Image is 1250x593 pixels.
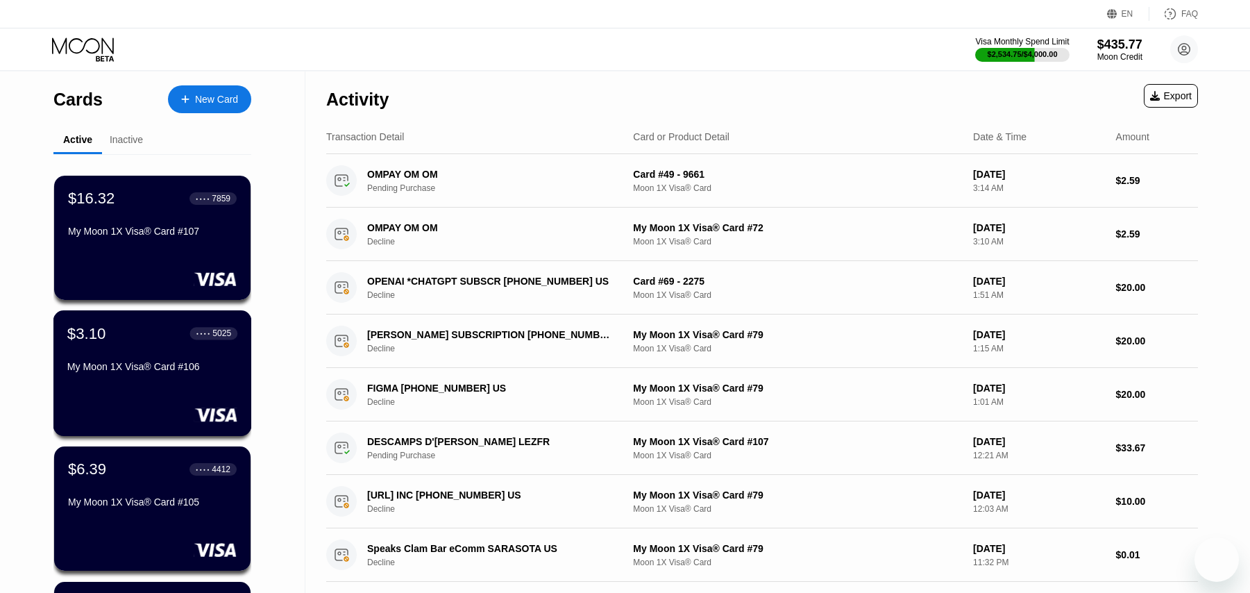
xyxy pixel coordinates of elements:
div: $6.39 [68,460,106,478]
div: New Card [168,85,251,113]
div: OPENAI *CHATGPT SUBSCR [PHONE_NUMBER] US [367,276,615,287]
div: Speaks Clam Bar eComm SARASOTA US [367,543,615,554]
div: OMPAY OM OM [367,169,615,180]
div: Moon 1X Visa® Card [633,290,962,300]
div: [DATE] [973,222,1104,233]
div: [DATE] [973,329,1104,340]
div: My Moon 1X Visa® Card #105 [68,496,237,508]
div: FIGMA [PHONE_NUMBER] US [367,383,615,394]
div: OPENAI *CHATGPT SUBSCR [PHONE_NUMBER] USDeclineCard #69 - 2275Moon 1X Visa® Card[DATE]1:51 AM$20.00 [326,261,1198,315]
div: $20.00 [1116,389,1198,400]
div: Cards [53,90,103,110]
div: $435.77Moon Credit [1097,37,1142,62]
div: Speaks Clam Bar eComm SARASOTA USDeclineMy Moon 1X Visa® Card #79Moon 1X Visa® Card[DATE]11:32 PM... [326,528,1198,582]
div: Export [1144,84,1198,108]
div: My Moon 1X Visa® Card #79 [633,543,962,554]
div: Active [63,134,92,145]
div: Moon Credit [1097,52,1142,62]
div: [DATE] [973,436,1104,447]
div: My Moon 1X Visa® Card #79 [633,490,962,501]
div: New Card [195,94,238,106]
div: [DATE] [973,543,1104,554]
div: 11:32 PM [973,558,1104,567]
div: Moon 1X Visa® Card [633,504,962,514]
div: 7859 [212,194,230,203]
div: Decline [367,504,634,514]
div: $435.77 [1097,37,1142,52]
div: Decline [367,344,634,353]
div: $16.32 [68,190,115,208]
div: $2,534.75 / $4,000.00 [988,50,1058,58]
div: 1:01 AM [973,397,1104,407]
div: $3.10● ● ● ●5025My Moon 1X Visa® Card #106 [54,311,251,435]
div: My Moon 1X Visa® Card #72 [633,222,962,233]
div: DESCAMPS D'[PERSON_NAME] LEZFRPending PurchaseMy Moon 1X Visa® Card #107Moon 1X Visa® Card[DATE]1... [326,421,1198,475]
div: $10.00 [1116,496,1198,507]
div: My Moon 1X Visa® Card #79 [633,383,962,394]
div: EN [1122,9,1133,19]
div: FAQ [1181,9,1198,19]
div: Date & Time [973,131,1027,142]
div: Card or Product Detail [633,131,729,142]
div: My Moon 1X Visa® Card #107 [633,436,962,447]
div: Amount [1116,131,1149,142]
div: $3.10 [67,324,106,342]
div: [DATE] [973,383,1104,394]
div: $2.59 [1116,175,1198,186]
div: Card #69 - 2275 [633,276,962,287]
div: 12:03 AM [973,504,1104,514]
div: 3:14 AM [973,183,1104,193]
div: $16.32● ● ● ●7859My Moon 1X Visa® Card #107 [54,176,251,300]
div: Export [1150,90,1192,101]
div: ● ● ● ● [196,467,210,471]
div: Activity [326,90,389,110]
div: [URL] INC [PHONE_NUMBER] US [367,490,615,501]
div: ● ● ● ● [196,331,210,335]
div: 5025 [212,328,231,338]
div: [DATE] [973,490,1104,501]
div: Card #49 - 9661 [633,169,962,180]
div: $20.00 [1116,335,1198,346]
div: $2.59 [1116,228,1198,240]
div: My Moon 1X Visa® Card #107 [68,226,237,237]
div: Decline [367,290,634,300]
div: Moon 1X Visa® Card [633,183,962,193]
div: Inactive [110,134,143,145]
div: Moon 1X Visa® Card [633,558,962,567]
div: Moon 1X Visa® Card [633,344,962,353]
div: Moon 1X Visa® Card [633,397,962,407]
div: 1:51 AM [973,290,1104,300]
div: [DATE] [973,276,1104,287]
div: OMPAY OM OM [367,222,615,233]
div: OMPAY OM OMDeclineMy Moon 1X Visa® Card #72Moon 1X Visa® Card[DATE]3:10 AM$2.59 [326,208,1198,261]
div: $0.01 [1116,549,1198,560]
div: OMPAY OM OMPending PurchaseCard #49 - 9661Moon 1X Visa® Card[DATE]3:14 AM$2.59 [326,154,1198,208]
div: 1:15 AM [973,344,1104,353]
div: ● ● ● ● [196,197,210,201]
div: Decline [367,397,634,407]
div: [PERSON_NAME] SUBSCRIPTION [PHONE_NUMBER] US [367,329,615,340]
iframe: Button to launch messaging window [1194,537,1239,582]
div: Moon 1X Visa® Card [633,451,962,460]
div: $6.39● ● ● ●4412My Moon 1X Visa® Card #105 [54,446,251,571]
div: Pending Purchase [367,183,634,193]
div: [DATE] [973,169,1104,180]
div: 4412 [212,465,230,474]
div: FIGMA [PHONE_NUMBER] USDeclineMy Moon 1X Visa® Card #79Moon 1X Visa® Card[DATE]1:01 AM$20.00 [326,368,1198,421]
div: DESCAMPS D'[PERSON_NAME] LEZFR [367,436,615,447]
div: My Moon 1X Visa® Card #106 [67,361,237,372]
div: Visa Monthly Spend Limit$2,534.75/$4,000.00 [975,37,1069,62]
div: My Moon 1X Visa® Card #79 [633,329,962,340]
div: Moon 1X Visa® Card [633,237,962,247]
div: $33.67 [1116,442,1198,453]
div: [URL] INC [PHONE_NUMBER] USDeclineMy Moon 1X Visa® Card #79Moon 1X Visa® Card[DATE]12:03 AM$10.00 [326,475,1198,528]
div: FAQ [1149,7,1198,21]
div: Transaction Detail [326,131,404,142]
div: Pending Purchase [367,451,634,460]
div: Visa Monthly Spend Limit [975,37,1069,47]
div: EN [1107,7,1149,21]
div: 12:21 AM [973,451,1104,460]
div: Decline [367,237,634,247]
